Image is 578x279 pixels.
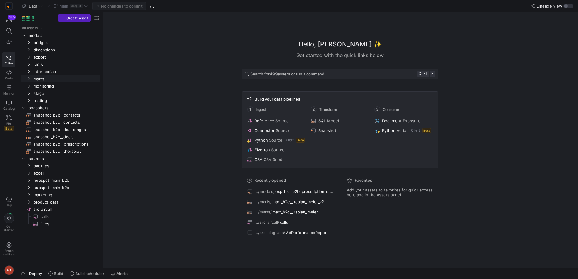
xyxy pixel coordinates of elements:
span: Add your assets to favorites for quick access here and in the assets panel [347,188,433,197]
span: Help [5,203,13,207]
div: Press SPACE to select this row. [21,177,100,184]
span: Beta [422,128,431,133]
span: hubspot_main_b2c [34,184,99,191]
div: Press SPACE to select this row. [21,53,100,61]
span: lines​​​​​​​​​ [41,220,93,227]
button: FivetranSource [246,146,306,153]
span: snapshot_b2c__prescriptions​​​​​​​ [34,141,93,148]
a: lines​​​​​​​​​ [21,220,100,227]
div: Press SPACE to select this row. [21,198,100,206]
kbd: k [430,71,435,77]
button: Build scheduler [67,268,107,279]
img: https://storage.googleapis.com/y42-prod-data-exchange/images/RPxujLVyfKs3dYbCaMXym8FJVsr3YB0cxJXX... [6,3,12,9]
button: Create asset [58,14,91,22]
span: product_data [34,199,99,206]
button: 115 [2,14,15,25]
div: Press SPACE to select this row. [21,104,100,111]
span: mart_b2c__kaplan_meier [272,210,318,214]
a: snapshot_b2b__contacts​​​​​​​ [21,111,100,119]
span: Alerts [116,271,128,276]
button: PythonSource0 leftBeta [246,136,306,144]
button: Snapshot [310,127,370,134]
span: Code [5,76,13,80]
div: Press SPACE to select this row. [21,162,100,169]
div: Press SPACE to select this row. [21,46,100,53]
div: Press SPACE to select this row. [21,82,100,90]
span: Deploy [29,271,42,276]
div: Press SPACE to select this row. [21,90,100,97]
span: .../marts/ [255,199,272,204]
span: Source [275,118,289,123]
div: Press SPACE to select this row. [21,133,100,140]
button: Build [46,268,66,279]
button: .../models/exp_hs__b2b_prescription_create [246,188,335,195]
div: Get started with the quick links below [242,52,438,59]
button: Getstarted [2,211,15,234]
span: exp_hs__b2b_prescription_create [275,189,333,194]
div: Press SPACE to select this row. [21,119,100,126]
span: Python [255,138,268,143]
button: .../src_aircall/calls [246,218,335,226]
div: 115 [8,15,16,20]
button: DocumentExposure [374,117,434,124]
span: monitoring [34,83,99,90]
button: .../src_bing_ads/AdPerformanceReport [246,229,335,236]
button: CSVCSV Seed [246,156,306,163]
span: snapshot_b2b__contacts​​​​​​​ [34,112,93,119]
span: .../src_aircall/ [255,220,279,225]
a: Code [2,67,15,82]
span: .../marts/ [255,210,272,214]
span: hubspot_main_b2b [34,177,99,184]
span: Fivetran [255,147,270,152]
a: snapshot_b2c__therapies​​​​​​​ [21,148,100,155]
span: stage [34,90,99,97]
span: Space settings [3,249,15,256]
button: ConnectorSource [246,127,306,134]
span: excel [34,170,99,177]
span: 0 left [285,138,294,142]
span: Connector [255,128,274,133]
span: sources [29,155,99,162]
span: Editor [5,61,13,65]
button: Alerts [108,268,130,279]
div: Press SPACE to select this row. [21,61,100,68]
strong: 499 [270,72,278,76]
span: Get started [4,225,14,232]
span: Build scheduler [75,271,104,276]
span: Favorites [355,178,372,183]
span: PRs [6,122,11,125]
button: Help [2,194,15,210]
div: Press SPACE to select this row. [21,68,100,75]
a: snapshot_b2c__deal_stages​​​​​​​ [21,126,100,133]
span: Snapshot [318,128,336,133]
span: testing [34,97,99,104]
button: .../marts/mart_b2c__kaplan_meier [246,208,335,216]
span: dimensions [34,46,99,53]
a: https://storage.googleapis.com/y42-prod-data-exchange/images/RPxujLVyfKs3dYbCaMXym8FJVsr3YB0cxJXX... [2,1,15,11]
span: mart_b2c__kaplan_meier_v2 [272,199,324,204]
button: Data [21,2,44,10]
span: src_aircall​​​​​​​​ [34,206,99,213]
span: Beta [4,126,14,131]
span: Exposure [403,118,421,123]
div: Press SPACE to select this row. [21,191,100,198]
span: marketing [34,191,99,198]
span: Monitor [3,91,15,95]
span: CSV [255,157,262,162]
div: Press SPACE to select this row. [21,75,100,82]
div: Press SPACE to select this row. [21,32,100,39]
span: Document [382,118,401,123]
span: Reference [255,118,274,123]
div: Press SPACE to select this row. [21,155,100,162]
span: bridges [34,39,99,46]
span: facts [34,61,99,68]
span: snapshot_b2c__deals​​​​​​​ [34,133,93,140]
span: Recently opened [254,178,286,183]
a: Editor [2,52,15,67]
span: Source [276,128,289,133]
div: Press SPACE to select this row. [21,169,100,177]
span: .../src_bing_ads/ [255,230,285,235]
span: Catalog [3,107,15,110]
span: Action [397,128,409,133]
div: Press SPACE to select this row. [21,126,100,133]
